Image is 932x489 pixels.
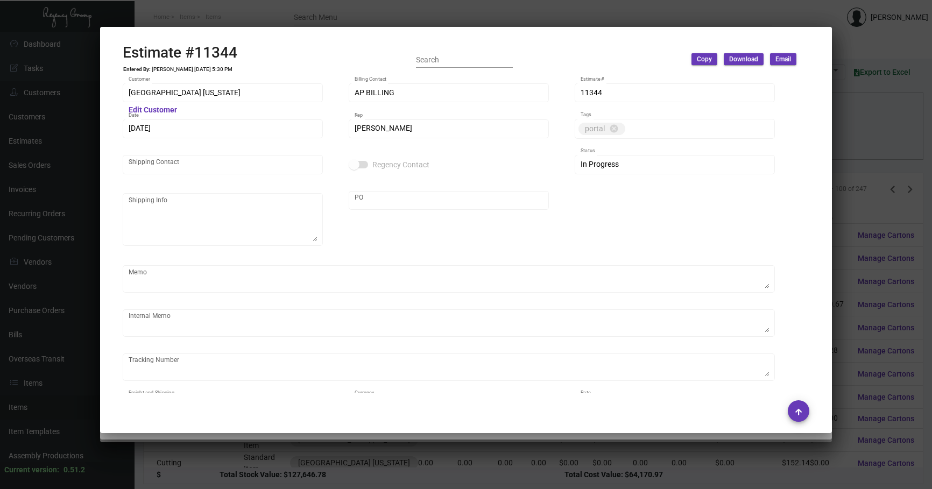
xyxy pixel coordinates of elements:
td: Entered By: [123,66,151,73]
button: Download [724,53,764,65]
mat-icon: cancel [609,124,619,133]
div: Current version: [4,464,59,476]
button: Copy [691,53,717,65]
h2: Estimate #11344 [123,44,237,62]
mat-hint: Edit Customer [129,106,177,115]
button: Email [770,53,796,65]
span: Download [729,55,758,64]
td: [PERSON_NAME] [DATE] 5:30 PM [151,66,233,73]
span: Copy [697,55,712,64]
div: 0.51.2 [63,464,85,476]
span: In Progress [581,160,619,168]
mat-chip: portal [578,123,625,135]
span: Regency Contact [372,158,429,171]
span: Email [775,55,791,64]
